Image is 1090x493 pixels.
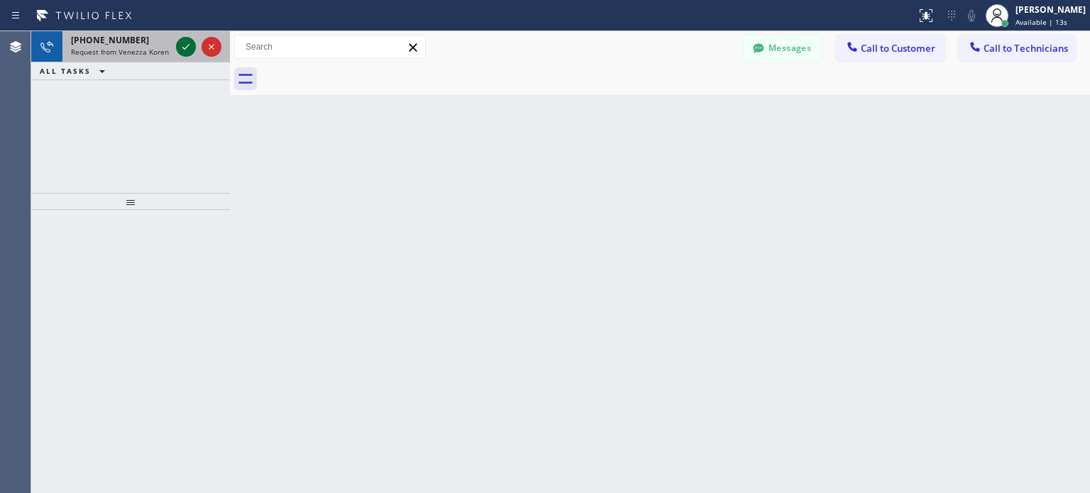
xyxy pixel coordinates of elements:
button: Mute [962,6,981,26]
span: Available | 13s [1015,17,1067,27]
span: ALL TASKS [40,66,91,76]
button: ALL TASKS [31,62,119,79]
button: Accept [176,37,196,57]
button: Messages [744,35,822,62]
span: Call to Technicians [984,42,1068,55]
input: Search [235,35,425,58]
span: Call to Customer [861,42,935,55]
button: Reject [202,37,221,57]
button: Call to Customer [836,35,945,62]
span: [PHONE_NUMBER] [71,34,149,46]
div: [PERSON_NAME] [1015,4,1086,16]
span: Request from Venezza Koren Intas (direct) [71,47,214,57]
button: Call to Technicians [959,35,1076,62]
